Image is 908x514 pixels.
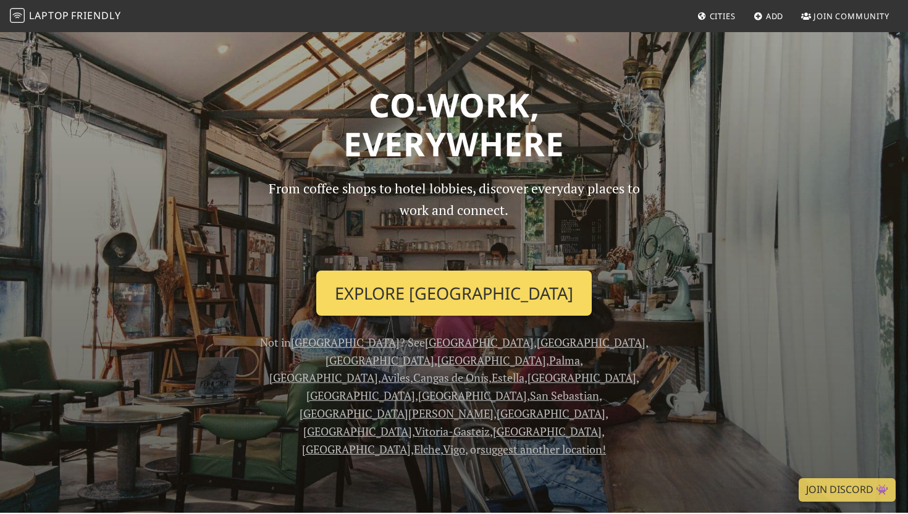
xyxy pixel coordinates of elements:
[260,335,649,457] span: Not in ? See , , , , , , , , , , , , , , , , , , , , , or
[710,11,736,22] span: Cities
[418,388,527,403] a: [GEOGRAPHIC_DATA]
[291,335,400,350] a: [GEOGRAPHIC_DATA]
[54,85,854,164] h1: Co-work, Everywhere
[10,6,121,27] a: LaptopFriendly LaptopFriendly
[481,442,606,457] a: suggest another location!
[326,353,434,368] a: [GEOGRAPHIC_DATA]
[316,271,592,316] a: Explore [GEOGRAPHIC_DATA]
[528,370,636,385] a: [GEOGRAPHIC_DATA]
[799,478,896,502] a: Join Discord 👾
[414,424,490,439] a: Vitoria-Gasteiz
[10,8,25,23] img: LaptopFriendly
[29,9,69,22] span: Laptop
[258,178,650,260] p: From coffee shops to hotel lobbies, discover everyday places to work and connect.
[414,442,440,457] a: Elche
[549,353,580,368] a: Palma
[813,11,889,22] span: Join Community
[269,370,378,385] a: [GEOGRAPHIC_DATA]
[492,370,524,385] a: Estella
[437,353,546,368] a: [GEOGRAPHIC_DATA]
[497,406,605,421] a: [GEOGRAPHIC_DATA]
[692,5,741,27] a: Cities
[303,424,412,439] a: [GEOGRAPHIC_DATA]
[425,335,534,350] a: [GEOGRAPHIC_DATA]
[766,11,784,22] span: Add
[306,388,415,403] a: [GEOGRAPHIC_DATA]
[493,424,602,439] a: [GEOGRAPHIC_DATA]
[537,335,645,350] a: [GEOGRAPHIC_DATA]
[300,406,494,421] a: [GEOGRAPHIC_DATA][PERSON_NAME]
[749,5,789,27] a: Add
[302,442,411,457] a: [GEOGRAPHIC_DATA]
[530,388,599,403] a: San Sebastian
[381,370,410,385] a: Aviles
[413,370,489,385] a: Cangas de Onís
[71,9,120,22] span: Friendly
[796,5,894,27] a: Join Community
[443,442,465,457] a: Vigo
